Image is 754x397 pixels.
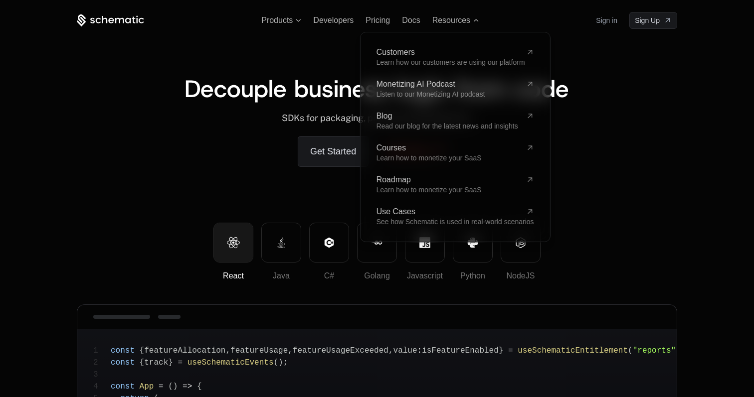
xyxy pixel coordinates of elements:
[499,346,504,355] span: }
[140,382,154,391] span: App
[377,176,534,194] a: RoadmapLearn how to monetize your SaaS
[417,346,422,355] span: :
[377,48,534,66] a: CustomersLearn how our customers are using our platform
[168,382,173,391] span: (
[310,270,349,282] div: C#
[676,346,681,355] span: )
[377,208,522,216] span: Use Cases
[377,208,534,226] a: Use CasesSee how Schematic is used in real-world scenarios
[230,346,288,355] span: featureUsage
[402,16,420,24] a: Docs
[377,144,522,152] span: Courses
[140,358,145,367] span: {
[596,12,617,28] a: Sign in
[628,346,633,355] span: (
[377,186,482,194] span: Learn how to monetize your SaaS
[197,382,202,391] span: {
[111,382,135,391] span: const
[501,270,540,282] div: NodeJS
[393,346,417,355] span: value
[93,345,111,357] span: 1
[422,346,499,355] span: isFeatureEnabled
[144,358,168,367] span: track
[377,90,485,98] span: Listen to our Monetizing AI podcast
[518,346,628,355] span: useSchematicEntitlement
[178,358,183,367] span: =
[111,346,135,355] span: const
[377,80,522,88] span: Monetizing AI Podcast
[377,176,522,184] span: Roadmap
[159,382,164,391] span: =
[214,270,253,282] div: React
[405,270,444,282] div: Javascript
[261,223,301,263] button: Java
[377,58,525,66] span: Learn how our customers are using our platform
[377,80,534,98] a: Monetizing AI PodcastListen to our Monetizing AI podcast
[262,270,301,282] div: Java
[278,358,283,367] span: )
[453,223,493,263] button: Python
[377,112,534,130] a: BlogRead our blog for the latest news and insights
[188,358,274,367] span: useSchematicEvents
[111,358,135,367] span: const
[432,16,470,25] span: Resources
[377,122,518,130] span: Read our blog for the latest news and insights
[93,357,111,369] span: 2
[93,381,111,393] span: 4
[144,346,225,355] span: featureAllocation
[633,346,676,355] span: "reports"
[283,358,288,367] span: ;
[508,346,513,355] span: =
[501,223,541,263] button: NodeJS
[293,346,388,355] span: featureUsageExceeded
[185,73,569,105] span: Decouple business logic from code
[377,48,522,56] span: Customers
[183,382,192,391] span: =>
[405,223,445,263] button: Javascript
[377,112,522,120] span: Blog
[274,358,279,367] span: (
[388,346,393,355] span: ,
[309,223,349,263] button: C#
[298,136,369,167] a: Get Started
[168,358,173,367] span: }
[282,113,472,123] span: SDKs for packaging, pricing, and entitlements.
[629,12,677,29] a: [object Object]
[313,16,354,24] a: Developers
[366,16,390,24] a: Pricing
[635,15,660,25] span: Sign Up
[357,223,397,263] button: Golang
[377,154,482,162] span: Learn how to monetize your SaaS
[453,270,492,282] div: Python
[358,270,396,282] div: Golang
[377,218,534,226] span: See how Schematic is used in real-world scenarios
[173,382,178,391] span: )
[261,16,293,25] span: Products
[377,144,534,162] a: CoursesLearn how to monetize your SaaS
[288,346,293,355] span: ,
[213,223,253,263] button: React
[225,346,230,355] span: ,
[140,346,145,355] span: {
[93,369,111,381] span: 3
